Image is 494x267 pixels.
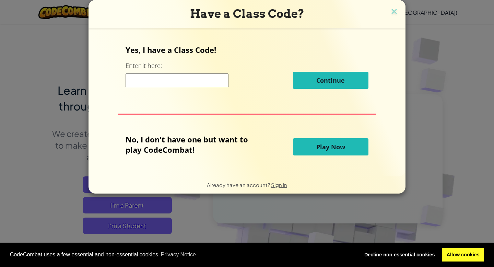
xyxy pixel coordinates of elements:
[190,7,304,21] span: Have a Class Code?
[293,138,368,155] button: Play Now
[160,249,197,260] a: learn more about cookies
[126,45,368,55] p: Yes, I have a Class Code!
[442,248,484,262] a: allow cookies
[126,134,258,155] p: No, I don't have one but want to play CodeCombat!
[390,7,399,17] img: close icon
[207,182,271,188] span: Already have an account?
[10,249,354,260] span: CodeCombat uses a few essential and non-essential cookies.
[316,76,345,84] span: Continue
[126,61,162,70] label: Enter it here:
[360,248,439,262] a: deny cookies
[271,182,287,188] a: Sign in
[293,72,368,89] button: Continue
[316,143,345,151] span: Play Now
